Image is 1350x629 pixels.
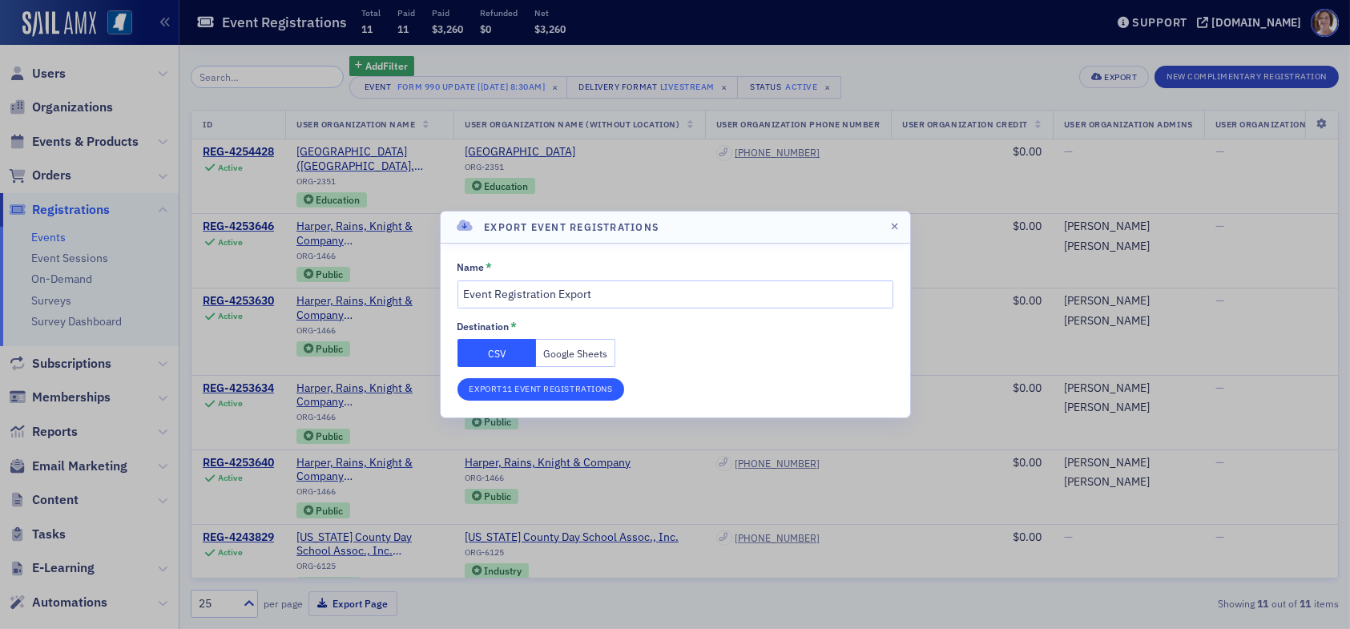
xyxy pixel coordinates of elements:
abbr: This field is required [510,320,517,334]
abbr: This field is required [486,260,492,275]
button: CSV [457,339,537,367]
h4: Export Event Registrations [484,220,659,234]
button: Export11 Event Registrations [457,378,625,401]
div: Name [457,261,485,273]
button: Google Sheets [536,339,615,367]
div: Destination [457,321,510,333]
